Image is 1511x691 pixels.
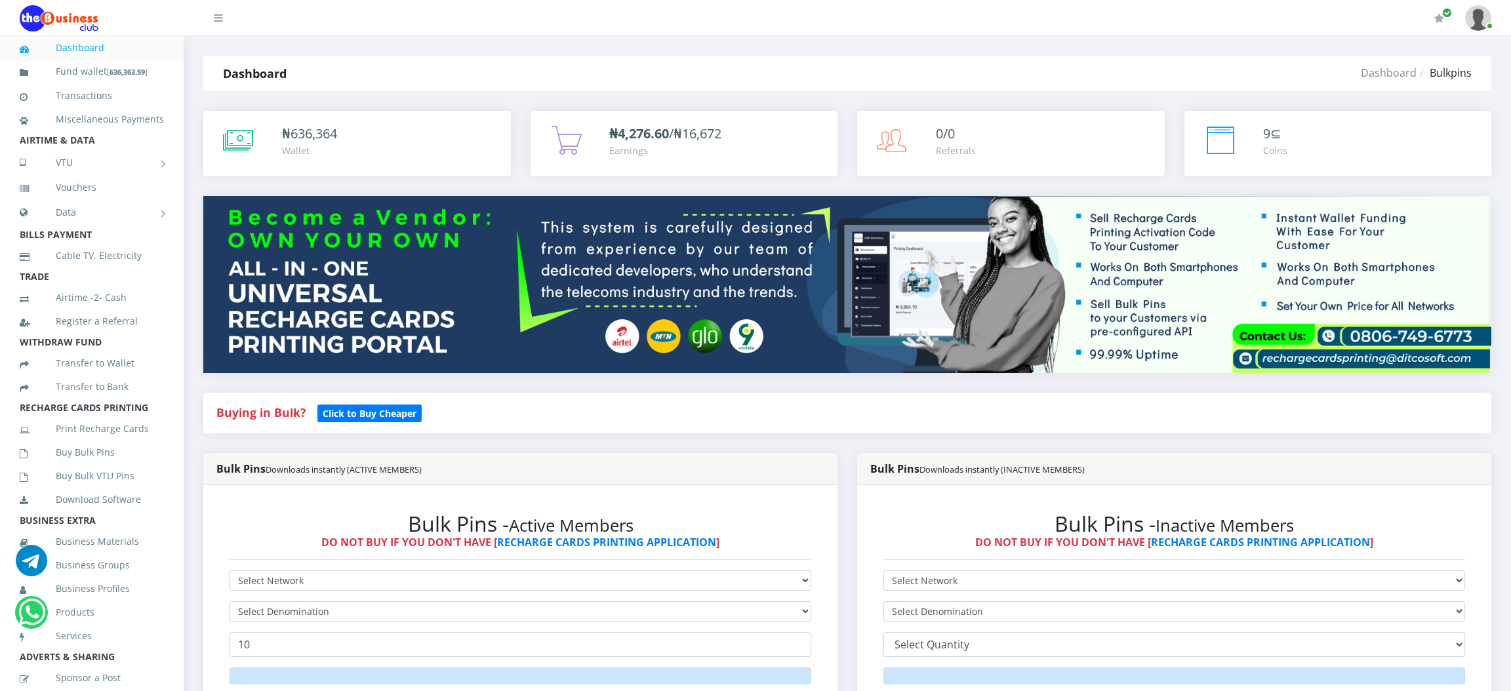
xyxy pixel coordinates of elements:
a: Transactions [20,81,164,111]
a: Business Groups [20,550,164,580]
span: Renew/Upgrade Subscription [1442,8,1452,18]
a: Services [20,621,164,651]
a: Fund wallet[636,363.59] [20,56,164,87]
h2: Bulk Pins - [230,511,811,536]
div: ₦ [282,124,337,144]
b: Click to Buy Cheaper [323,407,416,420]
img: User [1465,5,1491,31]
span: 9 [1263,125,1270,142]
a: Dashboard [20,33,164,63]
strong: Bulk Pins [870,462,1085,476]
a: Register a Referral [20,306,164,336]
a: RECHARGE CARDS PRINTING APPLICATION [497,535,716,549]
a: ₦636,364 Wallet [203,111,511,176]
div: Referrals [936,144,976,157]
a: RECHARGE CARDS PRINTING APPLICATION [1151,535,1370,549]
a: Business Materials [20,526,164,557]
a: Click to Buy Cheaper [317,405,422,420]
small: Active Members [509,514,634,537]
b: ₦4,276.60 [609,125,669,142]
a: Chat for support [18,606,45,628]
a: Chat for support [16,555,47,576]
span: 0/0 [936,125,955,142]
small: [ ] [107,67,148,77]
img: multitenant_rcp.png [203,196,1491,372]
div: ⊆ [1263,124,1287,144]
a: VTU [20,146,164,179]
strong: DO NOT BUY IF YOU DON'T HAVE [ ] [975,535,1373,549]
a: ₦4,276.60/₦16,672 Earnings [531,111,838,176]
li: Bulkpins [1417,65,1472,81]
div: Coins [1263,144,1287,157]
a: Miscellaneous Payments [20,104,164,134]
a: Print Recharge Cards [20,414,164,444]
a: Dashboard [1361,66,1417,80]
small: Downloads instantly (INACTIVE MEMBERS) [919,464,1085,475]
div: Earnings [609,144,721,157]
div: Wallet [282,144,337,157]
a: 0/0 Referrals [857,111,1165,176]
i: Renew/Upgrade Subscription [1434,13,1444,24]
small: Downloads instantly (ACTIVE MEMBERS) [266,464,422,475]
b: 636,363.59 [110,67,145,77]
strong: Buying in Bulk? [216,405,306,420]
a: Buy Bulk VTU Pins [20,461,164,491]
small: Inactive Members [1156,514,1294,537]
a: Download Software [20,484,164,515]
span: /₦16,672 [609,125,721,142]
strong: Bulk Pins [216,462,422,476]
a: Transfer to Bank [20,372,164,402]
img: Logo [20,5,98,31]
h2: Bulk Pins - [883,511,1465,536]
a: Transfer to Wallet [20,348,164,378]
span: 636,364 [291,125,337,142]
a: Cable TV, Electricity [20,241,164,271]
a: Vouchers [20,172,164,203]
strong: Dashboard [223,66,287,81]
a: Buy Bulk Pins [20,437,164,467]
strong: DO NOT BUY IF YOU DON'T HAVE [ ] [321,535,719,549]
a: Data [20,196,164,229]
a: Products [20,597,164,627]
a: Airtime -2- Cash [20,283,164,313]
input: Enter Quantity [230,632,811,657]
a: Business Profiles [20,574,164,604]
